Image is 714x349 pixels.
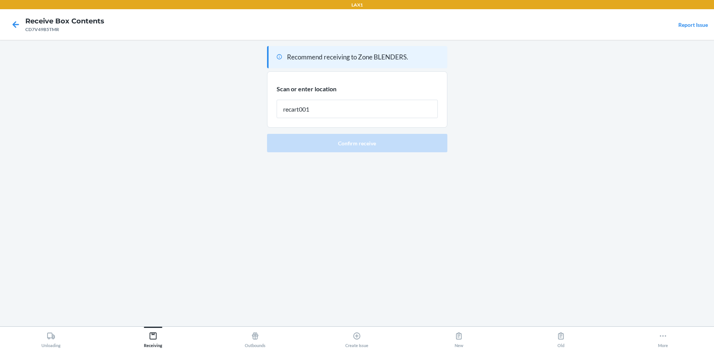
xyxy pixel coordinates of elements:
span: Recommend receiving to Zone BLENDERS. [287,53,408,61]
h4: Receive Box Contents [25,16,104,26]
a: Report Issue [678,21,708,28]
button: Create Issue [306,327,408,348]
div: More [658,329,668,348]
span: Scan or enter location [277,85,336,92]
div: Old [557,329,565,348]
button: More [612,327,714,348]
div: Unloading [41,329,61,348]
div: Receiving [144,329,162,348]
input: Receive location [277,100,438,118]
div: Create Issue [345,329,368,348]
p: LAX1 [351,2,363,8]
button: Outbounds [204,327,306,348]
div: Outbounds [245,329,265,348]
button: Old [510,327,612,348]
div: CD7V49B5TMR [25,26,104,33]
div: New [455,329,463,348]
button: Receiving [102,327,204,348]
button: New [408,327,510,348]
button: Confirm receive [267,134,447,152]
